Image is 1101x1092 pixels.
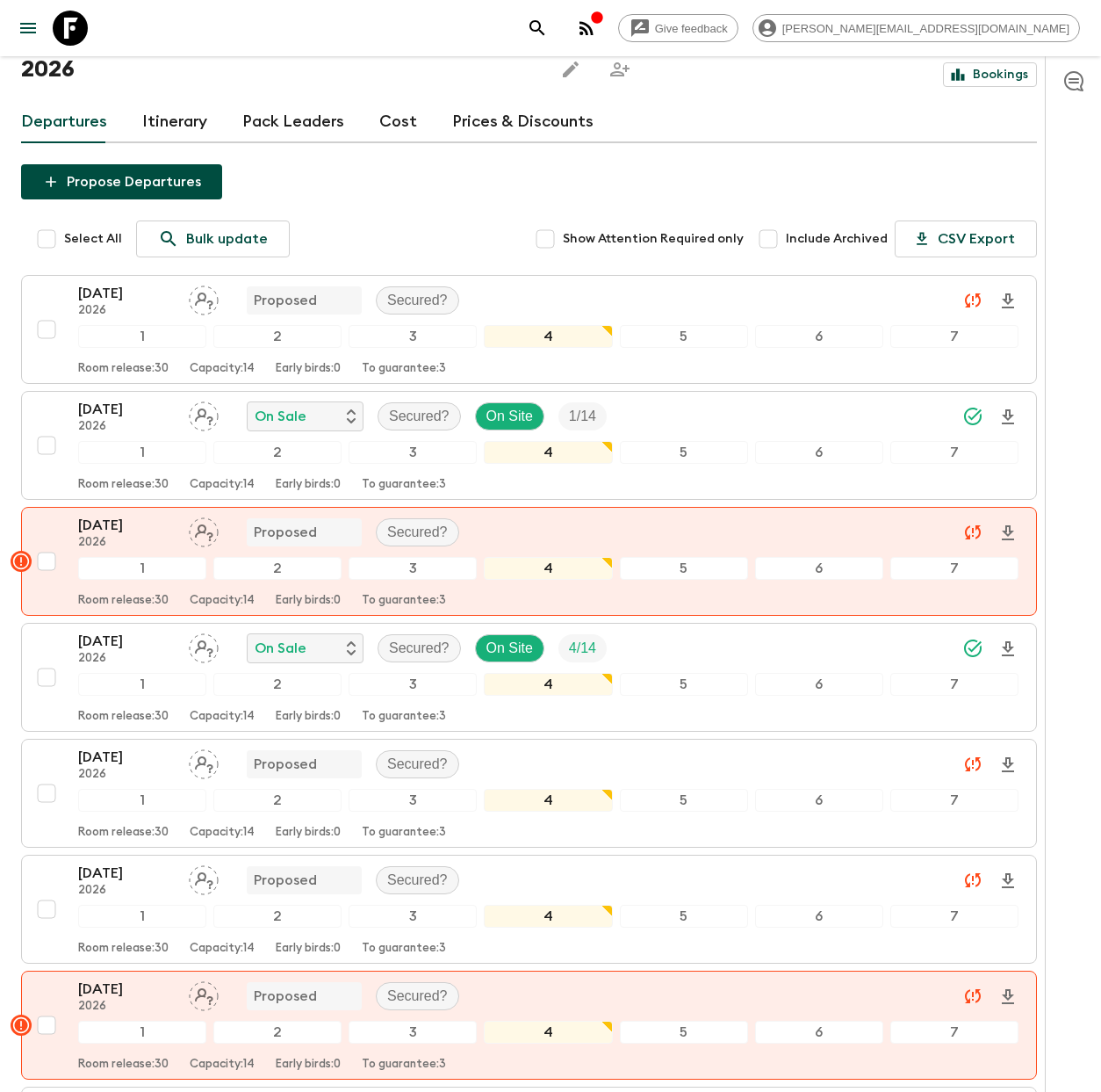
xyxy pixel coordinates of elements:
[189,639,219,653] span: Assign pack leader
[376,750,459,778] div: Secured?
[962,290,983,311] svg: Unable to sync - Check prices and secured
[475,402,544,430] div: On Site
[890,441,1018,464] div: 7
[78,789,206,812] div: 1
[78,747,175,768] p: [DATE]
[186,228,268,249] p: Bulk update
[78,673,206,696] div: 1
[563,230,744,248] span: Show Attention Required only
[78,420,175,434] p: 2026
[349,1021,477,1044] div: 3
[558,402,607,430] div: Trip Fill
[213,905,342,928] div: 2
[254,754,317,775] p: Proposed
[78,826,169,840] p: Room release: 30
[387,290,448,311] p: Secured?
[755,557,883,580] div: 6
[254,290,317,311] p: Proposed
[213,557,342,580] div: 2
[943,62,1037,87] a: Bookings
[773,22,1079,35] span: [PERSON_NAME][EMAIL_ADDRESS][DOMAIN_NAME]
[190,594,255,608] p: Capacity: 14
[997,523,1018,544] svg: Download Onboarding
[620,905,748,928] div: 5
[78,304,175,318] p: 2026
[620,789,748,812] div: 5
[997,407,1018,428] svg: Download Onboarding
[190,942,255,956] p: Capacity: 14
[78,536,175,550] p: 2026
[276,594,341,608] p: Early birds: 0
[620,557,748,580] div: 5
[362,594,446,608] p: To guarantee: 3
[189,407,219,421] span: Assign pack leader
[620,673,748,696] div: 5
[376,866,459,894] div: Secured?
[78,1021,206,1044] div: 1
[755,325,883,348] div: 6
[376,286,459,315] div: Secured?
[189,755,219,769] span: Assign pack leader
[276,1058,341,1072] p: Early birds: 0
[78,441,206,464] div: 1
[786,230,888,248] span: Include Archived
[755,789,883,812] div: 6
[190,826,255,840] p: Capacity: 14
[890,789,1018,812] div: 7
[142,101,207,143] a: Itinerary
[997,987,1018,1008] svg: Download Onboarding
[189,291,219,305] span: Assign pack leader
[349,673,477,696] div: 3
[997,291,1018,312] svg: Download Onboarding
[962,754,983,775] svg: Unable to sync - Check prices and secured
[349,325,477,348] div: 3
[349,441,477,464] div: 3
[78,768,175,782] p: 2026
[755,1021,883,1044] div: 6
[486,638,533,659] p: On Site
[997,755,1018,776] svg: Download Onboarding
[452,101,594,143] a: Prices & Discounts
[890,1021,1018,1044] div: 7
[387,986,448,1007] p: Secured?
[895,221,1037,257] button: CSV Export
[190,478,255,492] p: Capacity: 14
[254,522,317,543] p: Proposed
[78,478,169,492] p: Room release: 30
[189,987,219,1001] span: Assign pack leader
[890,325,1018,348] div: 7
[276,942,341,956] p: Early birds: 0
[78,1058,169,1072] p: Room release: 30
[755,905,883,928] div: 6
[755,441,883,464] div: 6
[389,638,450,659] p: Secured?
[190,362,255,376] p: Capacity: 14
[362,1058,446,1072] p: To guarantee: 3
[21,623,1037,732] button: [DATE]2026Assign pack leaderOn SaleSecured?On SiteTrip Fill1234567Room release:30Capacity:14Early...
[21,855,1037,964] button: [DATE]2026Assign pack leaderProposedSecured?1234567Room release:30Capacity:14Early birds:0To guar...
[349,789,477,812] div: 3
[962,986,983,1007] svg: Unable to sync - Check prices and secured
[620,1021,748,1044] div: 5
[379,101,417,143] a: Cost
[362,478,446,492] p: To guarantee: 3
[213,789,342,812] div: 2
[78,515,175,536] p: [DATE]
[997,871,1018,892] svg: Download Onboarding
[520,11,555,46] button: search adventures
[78,710,169,724] p: Room release: 30
[484,1021,612,1044] div: 4
[362,942,446,956] p: To guarantee: 3
[78,863,175,884] p: [DATE]
[189,523,219,537] span: Assign pack leader
[558,634,607,662] div: Trip Fill
[362,362,446,376] p: To guarantee: 3
[569,406,596,427] p: 1 / 14
[362,710,446,724] p: To guarantee: 3
[213,673,342,696] div: 2
[484,557,612,580] div: 4
[78,631,175,652] p: [DATE]
[78,399,175,420] p: [DATE]
[387,754,448,775] p: Secured?
[752,14,1080,42] div: [PERSON_NAME][EMAIL_ADDRESS][DOMAIN_NAME]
